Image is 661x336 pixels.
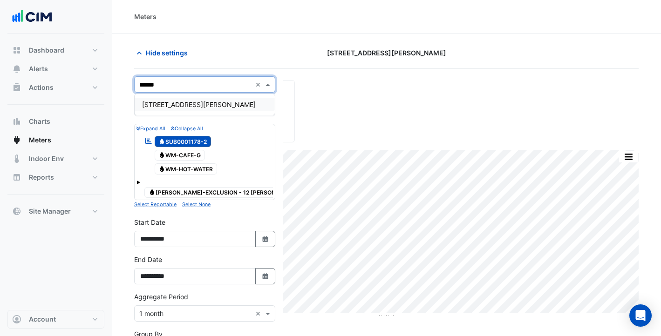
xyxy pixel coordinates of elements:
[134,255,162,264] label: End Date
[134,200,177,208] button: Select Reportable
[158,138,165,145] fa-icon: Water
[158,152,165,159] fa-icon: Water
[7,168,104,187] button: Reports
[142,101,256,108] span: [STREET_ADDRESS][PERSON_NAME]
[135,94,275,115] div: Options List
[29,315,56,324] span: Account
[134,217,165,227] label: Start Date
[7,112,104,131] button: Charts
[7,60,104,78] button: Alerts
[7,202,104,221] button: Site Manager
[136,124,165,133] button: Expand All
[29,117,50,126] span: Charts
[7,78,104,97] button: Actions
[134,292,188,302] label: Aggregate Period
[11,7,53,26] img: Company Logo
[12,135,21,145] app-icon: Meters
[136,126,165,132] small: Expand All
[171,126,203,132] small: Collapse All
[255,309,263,318] span: Clear
[29,154,64,163] span: Indoor Env
[134,202,177,208] small: Select Reportable
[171,124,203,133] button: Collapse All
[29,135,51,145] span: Meters
[146,48,188,58] span: Hide settings
[261,272,270,280] fa-icon: Select Date
[134,12,157,21] div: Meters
[182,202,211,208] small: Select None
[12,173,21,182] app-icon: Reports
[29,83,54,92] span: Actions
[12,46,21,55] app-icon: Dashboard
[149,189,156,196] fa-icon: Water
[7,149,104,168] button: Indoor Env
[7,131,104,149] button: Meters
[12,64,21,74] app-icon: Alerts
[327,48,446,58] span: [STREET_ADDRESS][PERSON_NAME]
[158,165,165,172] fa-icon: Water
[29,64,48,74] span: Alerts
[29,46,64,55] span: Dashboard
[629,304,652,327] div: Open Intercom Messenger
[12,207,21,216] app-icon: Site Manager
[155,163,218,175] span: WM-HOT-WATER
[134,45,194,61] button: Hide settings
[12,83,21,92] app-icon: Actions
[144,137,153,145] fa-icon: Reportable
[29,173,54,182] span: Reports
[619,151,638,162] button: More Options
[12,154,21,163] app-icon: Indoor Env
[29,207,71,216] span: Site Manager
[7,41,104,60] button: Dashboard
[12,117,21,126] app-icon: Charts
[255,80,263,89] span: Clear
[155,136,211,147] span: SUB0001178-2
[7,310,104,329] button: Account
[155,150,205,161] span: WM-CAFE-G
[261,235,270,243] fa-icon: Select Date
[144,187,302,198] span: [PERSON_NAME]-EXCLUSION - 12 [PERSON_NAME]
[182,200,211,208] button: Select None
